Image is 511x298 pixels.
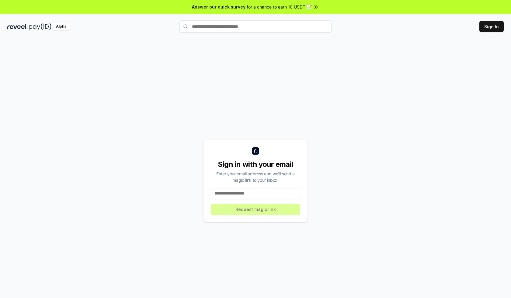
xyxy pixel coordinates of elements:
[192,4,245,10] span: Answer our quick survey
[7,23,28,30] img: reveel_dark
[211,170,300,183] div: Enter your email address and we’ll send a magic link to your inbox.
[252,147,259,155] img: logo_small
[479,21,504,32] button: Sign In
[53,23,70,30] div: Alpha
[211,160,300,169] div: Sign in with your email
[29,23,51,30] img: pay_id
[247,4,312,10] span: for a chance to earn 10 USDT 📝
